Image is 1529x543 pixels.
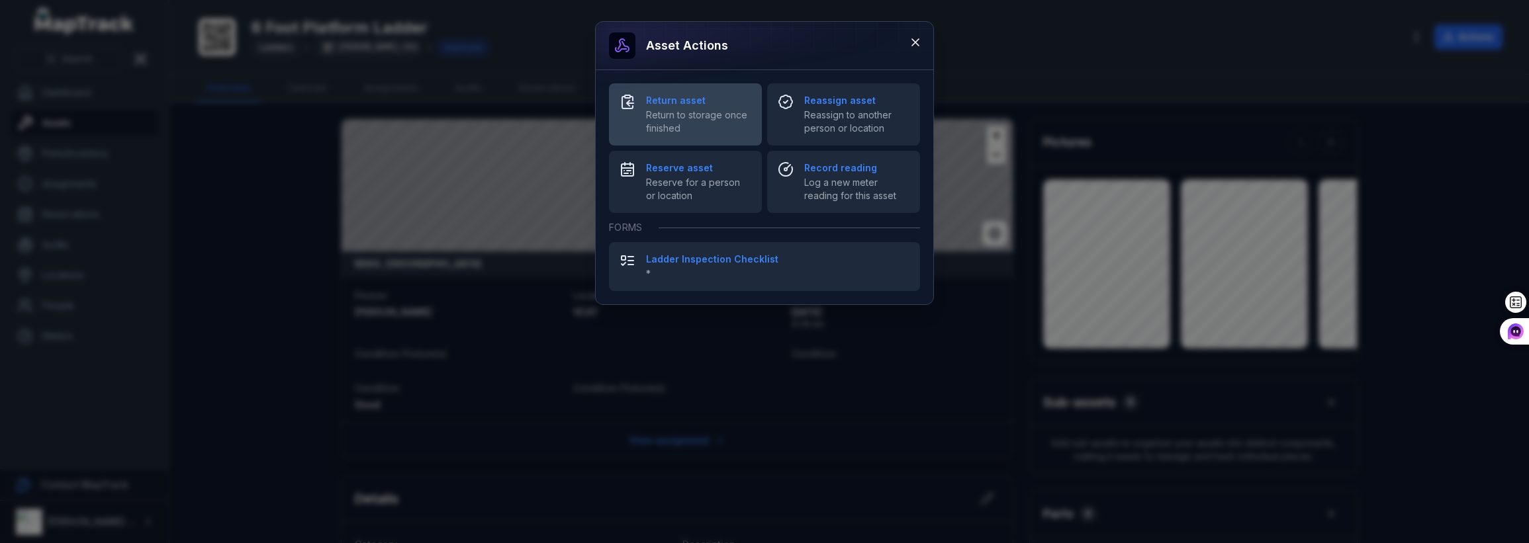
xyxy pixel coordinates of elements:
[646,161,751,175] strong: Reserve asset
[609,213,920,242] div: Forms
[609,242,920,291] button: Ladder Inspection Checklist*
[646,108,751,135] span: Return to storage once finished
[646,176,751,202] span: Reserve for a person or location
[767,151,920,213] button: Record readingLog a new meter reading for this asset
[609,83,762,146] button: Return assetReturn to storage once finished
[609,151,762,213] button: Reserve assetReserve for a person or location
[804,176,909,202] span: Log a new meter reading for this asset
[646,253,909,266] strong: Ladder Inspection Checklist
[804,161,909,175] strong: Record reading
[646,36,728,55] h3: Asset actions
[804,94,909,107] strong: Reassign asset
[646,94,751,107] strong: Return asset
[804,108,909,135] span: Reassign to another person or location
[767,83,920,146] button: Reassign assetReassign to another person or location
